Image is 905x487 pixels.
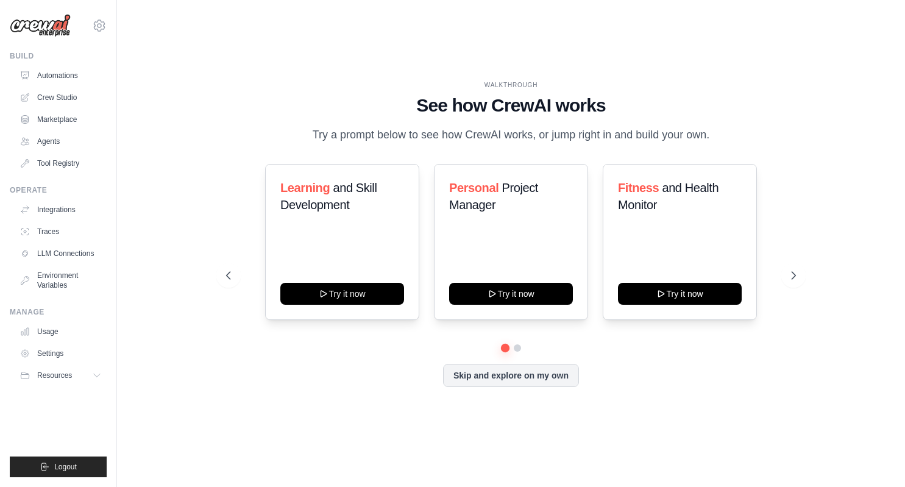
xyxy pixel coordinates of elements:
[15,110,107,129] a: Marketplace
[449,181,499,194] span: Personal
[280,181,377,212] span: and Skill Development
[15,244,107,263] a: LLM Connections
[15,88,107,107] a: Crew Studio
[10,307,107,317] div: Manage
[15,66,107,85] a: Automations
[15,344,107,363] a: Settings
[10,14,71,37] img: Logo
[10,51,107,61] div: Build
[618,181,719,212] span: and Health Monitor
[449,283,573,305] button: Try it now
[54,462,77,472] span: Logout
[449,181,538,212] span: Project Manager
[226,80,796,90] div: WALKTHROUGH
[618,181,659,194] span: Fitness
[15,200,107,219] a: Integrations
[10,185,107,195] div: Operate
[280,181,330,194] span: Learning
[307,126,716,144] p: Try a prompt below to see how CrewAI works, or jump right in and build your own.
[10,457,107,477] button: Logout
[15,322,107,341] a: Usage
[37,371,72,380] span: Resources
[15,222,107,241] a: Traces
[15,154,107,173] a: Tool Registry
[15,266,107,295] a: Environment Variables
[226,94,796,116] h1: See how CrewAI works
[15,366,107,385] button: Resources
[618,283,742,305] button: Try it now
[15,132,107,151] a: Agents
[280,283,404,305] button: Try it now
[443,364,579,387] button: Skip and explore on my own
